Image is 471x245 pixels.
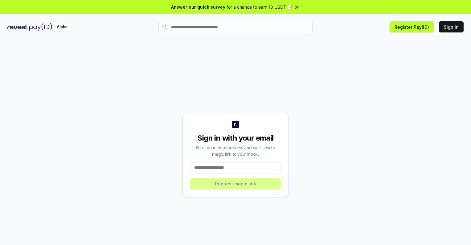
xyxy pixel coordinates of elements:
div: Alpha [53,23,71,31]
button: Register Pay(ID) [390,21,434,32]
button: Sign In [439,21,464,32]
img: pay_id [29,23,52,31]
span: for a chance to earn 10 USDT 📝 [227,4,293,10]
div: Enter your email address and we’ll send a magic link to your inbox. [190,144,281,157]
span: Answer our quick survey [171,4,225,10]
img: reveel_dark [7,23,28,31]
img: logo_small [232,121,239,128]
div: Sign in with your email [190,133,281,143]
